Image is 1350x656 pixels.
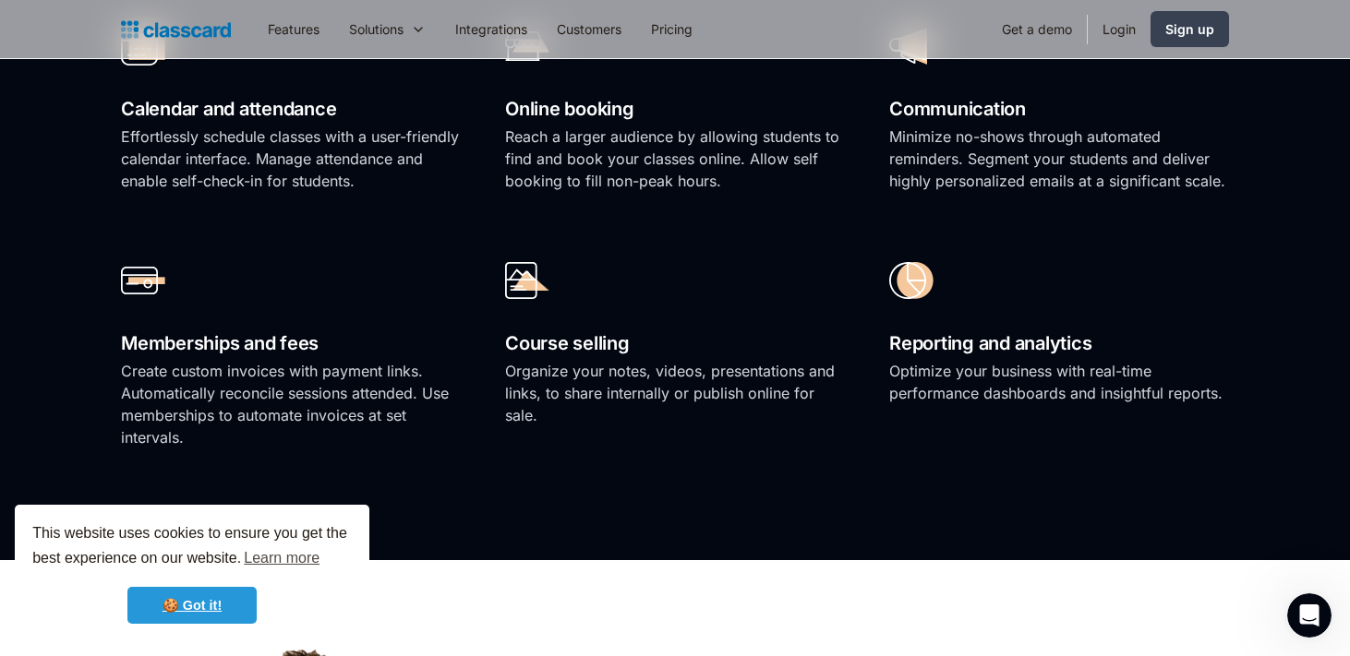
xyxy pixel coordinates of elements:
a: Logo [121,17,231,42]
a: Pricing [636,8,707,50]
p: Reach a larger audience by allowing students to find and book your classes online. Allow self boo... [505,125,845,192]
a: Get a demo [987,8,1087,50]
h2: Online booking [505,93,845,125]
a: Sign up [1151,11,1229,47]
h2: Communication [889,93,1229,125]
p: Effortlessly schedule classes with a user-friendly calendar interface. Manage attendance and enab... [121,125,461,192]
h2: Calendar and attendance [121,93,461,125]
a: learn more about cookies [241,544,322,572]
div: cookieconsent [15,505,369,641]
span: This website uses cookies to ensure you get the best experience on our website. [32,522,352,572]
a: Features [253,8,334,50]
p: Optimize your business with real-time performance dashboards and insightful reports. [889,360,1229,404]
p: Minimize no-shows through automated reminders. Segment your students and deliver highly personali... [889,125,1229,192]
div: Sign up [1165,19,1214,39]
div: Solutions [334,8,440,50]
h2: Course selling [505,328,845,360]
p: Create custom invoices with payment links. Automatically reconcile sessions attended. Use members... [121,360,461,448]
h2: Reporting and analytics [889,328,1229,360]
iframe: Intercom live chat [1287,593,1332,638]
a: Login [1088,8,1151,50]
a: Customers [542,8,636,50]
div: Solutions [349,19,404,39]
h2: Memberships and fees [121,328,461,360]
a: dismiss cookie message [127,587,257,624]
p: Organize your notes, videos, presentations and links, to share internally or publish online for s... [505,360,845,426]
a: Integrations [440,8,542,50]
